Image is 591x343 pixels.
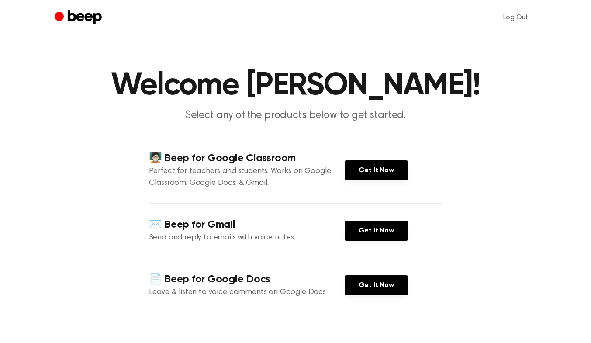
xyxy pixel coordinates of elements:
p: Send and reply to emails with voice notes [149,232,345,244]
a: Get It Now [345,160,408,180]
h1: Welcome [PERSON_NAME]! [72,70,519,101]
a: Get It Now [345,221,408,241]
a: Beep [55,9,104,26]
h4: ✉️ Beep for Gmail [149,218,345,232]
p: Perfect for teachers and students. Works on Google Classroom, Google Docs, & Gmail. [149,166,345,189]
h4: 📄 Beep for Google Docs [149,272,345,287]
h4: 🧑🏻‍🏫 Beep for Google Classroom [149,151,345,166]
p: Select any of the products below to get started. [128,108,463,123]
p: Leave & listen to voice comments on Google Docs [149,287,345,298]
a: Get It Now [345,275,408,295]
a: Log Out [494,7,537,28]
